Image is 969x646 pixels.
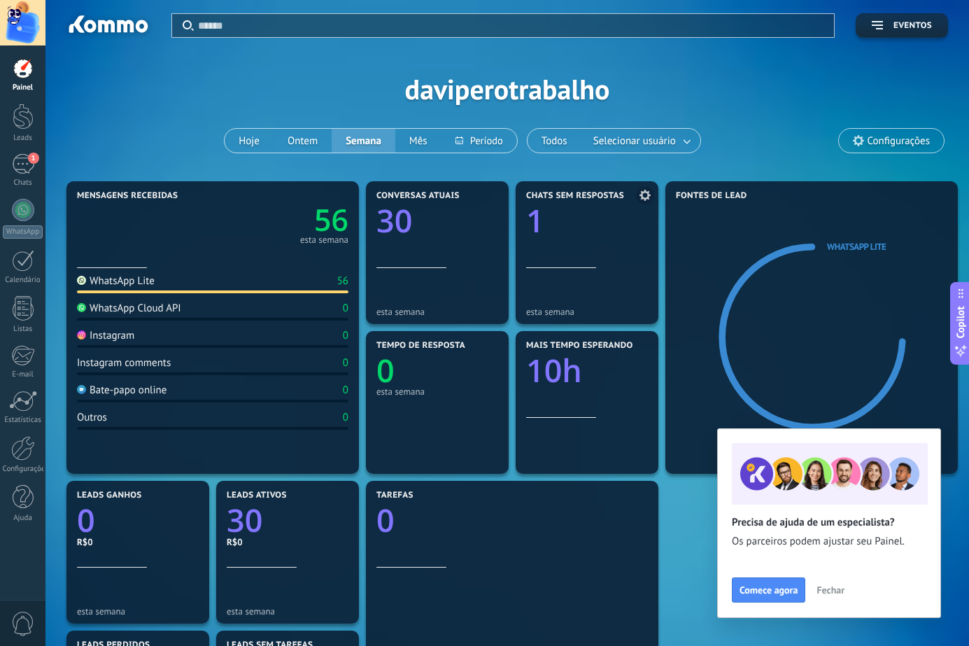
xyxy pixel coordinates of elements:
div: 0 [343,356,348,370]
text: 1 [526,199,544,242]
div: Configurações [3,465,43,474]
div: 0 [343,384,348,397]
div: Estatísticas [3,416,43,425]
span: Selecionar usuário [590,132,679,150]
div: esta semana [526,307,648,317]
text: 0 [376,349,395,392]
span: Tarefas [376,491,413,500]
a: 0 [77,499,199,542]
div: esta semana [376,386,498,397]
div: Leads [3,134,43,143]
a: 0 [376,499,648,542]
div: 0 [343,302,348,315]
button: Período [441,129,517,153]
div: esta semana [300,237,348,244]
div: R$0 [227,536,348,548]
div: Listas [3,325,43,334]
span: Conversas atuais [376,191,460,201]
span: Os parceiros podem ajustar seu Painel. [732,535,926,549]
text: 30 [376,199,412,242]
text: 0 [376,499,395,542]
a: 56 [213,199,348,240]
img: Bate-papo online [77,385,86,394]
text: 56 [314,199,348,240]
span: Eventos [893,21,932,31]
div: Instagram [77,329,134,342]
span: Configurações [868,135,930,147]
a: WhatsApp Lite [827,241,886,253]
div: Bate-papo online [77,384,167,397]
div: esta semana [376,307,498,317]
div: Calendário [3,276,43,285]
img: WhatsApp Lite [77,276,86,285]
div: Instagram comments [77,356,171,370]
h2: Precisa de ajuda de um especialista? [732,516,926,529]
span: Copilot [954,306,968,338]
div: Painel [3,83,43,92]
div: 0 [343,411,348,424]
div: esta semana [77,606,199,617]
span: Mais tempo esperando [526,341,633,351]
button: Hoje [225,129,274,153]
div: WhatsApp Cloud API [77,302,181,315]
div: Ajuda [3,514,43,523]
span: Comece agora [740,585,798,595]
button: Todos [528,129,581,153]
div: E-mail [3,370,43,379]
img: Instagram [77,330,86,339]
div: Outros [77,411,107,424]
button: Selecionar usuário [581,129,700,153]
span: Mensagens recebidas [77,191,178,201]
button: Eventos [856,13,948,38]
div: Chats [3,178,43,188]
a: 10h [526,349,648,392]
span: Fechar [816,585,844,595]
text: 30 [227,499,262,542]
div: 56 [337,274,348,288]
div: 0 [343,329,348,342]
button: Comece agora [732,577,805,603]
button: Mês [395,129,441,153]
div: WhatsApp Lite [77,274,155,288]
img: WhatsApp Cloud API [77,303,86,312]
div: WhatsApp [3,225,43,239]
span: Chats sem respostas [526,191,624,201]
span: Leads ganhos [77,491,142,500]
a: 30 [227,499,348,542]
span: Leads ativos [227,491,287,500]
button: Semana [332,129,395,153]
button: Fechar [810,580,851,601]
span: 1 [28,153,39,164]
div: esta semana [227,606,348,617]
text: 10h [526,349,582,392]
button: Ontem [274,129,332,153]
span: Fontes de lead [676,191,747,201]
text: 0 [77,499,95,542]
span: Tempo de resposta [376,341,465,351]
div: R$0 [77,536,199,548]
